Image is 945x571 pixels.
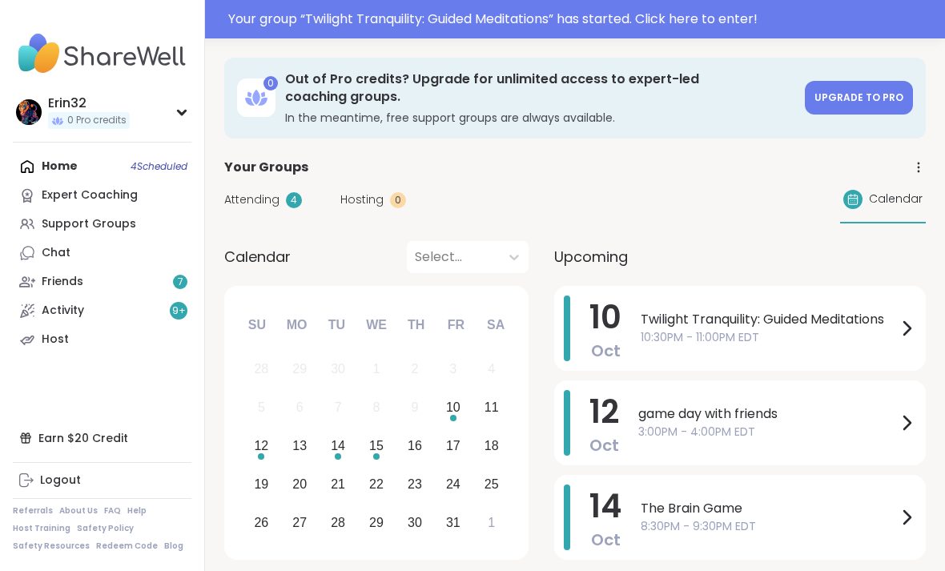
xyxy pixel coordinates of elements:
[164,541,183,552] a: Blog
[254,512,268,533] div: 26
[398,428,432,463] div: Choose Thursday, October 16th, 2025
[340,191,384,208] span: Hosting
[42,303,84,319] div: Activity
[869,191,923,207] span: Calendar
[13,296,191,325] a: Activity9+
[449,358,456,380] div: 3
[104,505,121,517] a: FAQ
[224,246,291,267] span: Calendar
[13,325,191,354] a: Host
[42,332,69,348] div: Host
[589,295,621,340] span: 10
[77,523,134,534] a: Safety Policy
[436,467,470,501] div: Choose Friday, October 24th, 2025
[59,505,98,517] a: About Us
[283,390,317,424] div: Not available Monday, October 6th, 2025
[42,187,138,203] div: Expert Coaching
[279,307,314,342] div: Mo
[96,541,158,552] a: Redeem Code
[292,358,307,380] div: 29
[805,81,913,115] a: Upgrade to Pro
[474,428,509,463] div: Choose Saturday, October 18th, 2025
[48,94,130,112] div: Erin32
[478,307,513,342] div: Sa
[360,390,394,424] div: Not available Wednesday, October 8th, 2025
[239,307,275,342] div: Su
[331,512,345,533] div: 28
[436,505,470,540] div: Choose Friday, October 31st, 2025
[369,512,384,533] div: 29
[446,435,460,456] div: 17
[408,512,422,533] div: 30
[178,275,183,289] span: 7
[224,191,279,208] span: Attending
[641,518,897,535] span: 8:30PM - 9:30PM EDT
[283,505,317,540] div: Choose Monday, October 27th, 2025
[474,390,509,424] div: Choose Saturday, October 11th, 2025
[242,350,510,541] div: month 2025-10
[641,499,897,518] span: The Brain Game
[67,114,127,127] span: 0 Pro credits
[814,90,903,104] span: Upgrade to Pro
[436,352,470,387] div: Not available Friday, October 3rd, 2025
[292,512,307,533] div: 27
[16,99,42,125] img: Erin32
[360,505,394,540] div: Choose Wednesday, October 29th, 2025
[13,267,191,296] a: Friends7
[321,390,356,424] div: Not available Tuesday, October 7th, 2025
[359,307,394,342] div: We
[321,352,356,387] div: Not available Tuesday, September 30th, 2025
[13,541,90,552] a: Safety Resources
[321,428,356,463] div: Choose Tuesday, October 14th, 2025
[321,505,356,540] div: Choose Tuesday, October 28th, 2025
[13,505,53,517] a: Referrals
[411,396,418,418] div: 9
[331,435,345,456] div: 14
[411,358,418,380] div: 2
[369,435,384,456] div: 15
[13,424,191,452] div: Earn $20 Credit
[321,467,356,501] div: Choose Tuesday, October 21st, 2025
[13,210,191,239] a: Support Groups
[285,110,795,126] h3: In the meantime, free support groups are always available.
[285,70,795,107] h3: Out of Pro credits? Upgrade for unlimited access to expert-led coaching groups.
[485,396,499,418] div: 11
[296,396,304,418] div: 6
[474,352,509,387] div: Not available Saturday, October 4th, 2025
[399,307,434,342] div: Th
[369,473,384,495] div: 22
[292,473,307,495] div: 20
[641,329,897,346] span: 10:30PM - 11:00PM EDT
[258,396,265,418] div: 5
[254,358,268,380] div: 28
[263,76,278,90] div: 0
[331,473,345,495] div: 21
[398,467,432,501] div: Choose Thursday, October 23rd, 2025
[13,181,191,210] a: Expert Coaching
[13,239,191,267] a: Chat
[408,435,422,456] div: 16
[40,472,81,489] div: Logout
[446,473,460,495] div: 24
[591,529,621,551] span: Oct
[13,26,191,82] img: ShareWell Nav Logo
[244,390,279,424] div: Not available Sunday, October 5th, 2025
[228,10,935,29] div: Your group “ Twilight Tranquility: Guided Meditations ” has started. Click here to enter!
[638,404,897,424] span: game day with friends
[286,192,302,208] div: 4
[554,246,628,267] span: Upcoming
[638,424,897,440] span: 3:00PM - 4:00PM EDT
[474,505,509,540] div: Choose Saturday, November 1st, 2025
[13,523,70,534] a: Host Training
[360,352,394,387] div: Not available Wednesday, October 1st, 2025
[244,428,279,463] div: Choose Sunday, October 12th, 2025
[390,192,406,208] div: 0
[127,505,147,517] a: Help
[335,396,342,418] div: 7
[436,390,470,424] div: Choose Friday, October 10th, 2025
[244,505,279,540] div: Choose Sunday, October 26th, 2025
[485,435,499,456] div: 18
[283,352,317,387] div: Not available Monday, September 29th, 2025
[398,390,432,424] div: Not available Thursday, October 9th, 2025
[436,428,470,463] div: Choose Friday, October 17th, 2025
